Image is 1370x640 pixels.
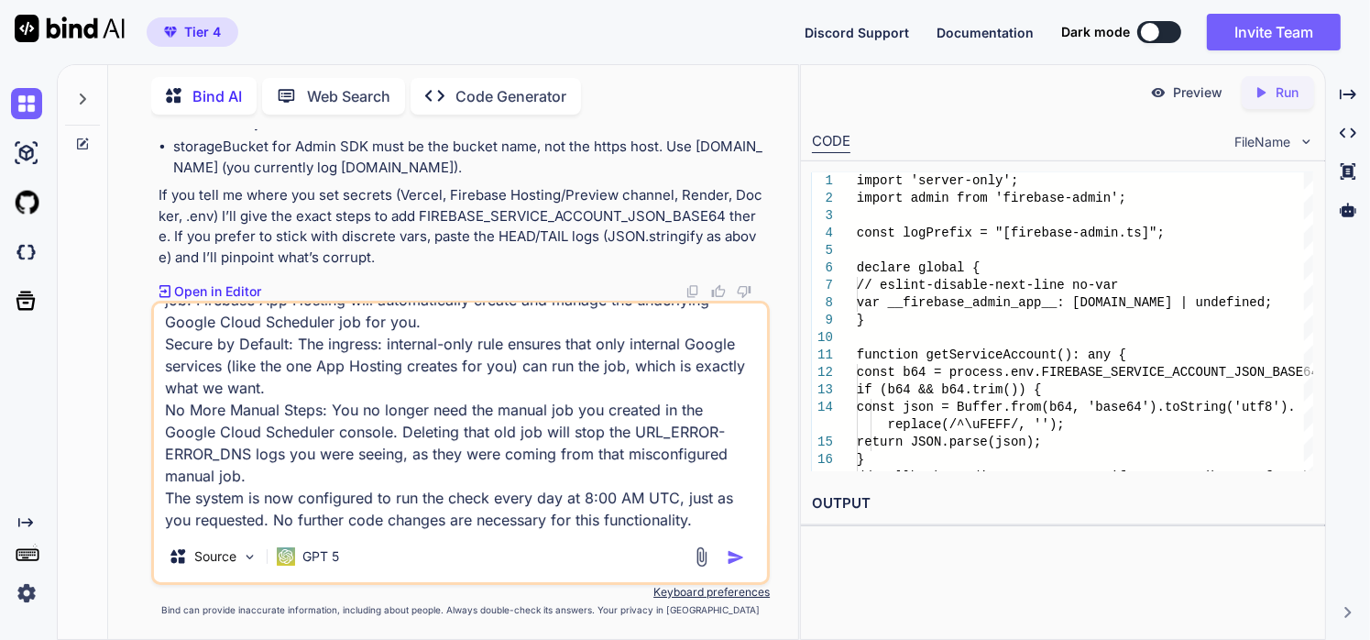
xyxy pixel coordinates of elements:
[147,17,238,47] button: premiumTier 4
[302,547,339,566] p: GPT 5
[812,381,833,399] div: 13
[11,578,42,609] img: settings
[1207,14,1341,50] button: Invite Team
[11,138,42,169] img: ai-studio
[812,312,833,329] div: 9
[151,585,771,600] p: Keyboard preferences
[857,400,1211,414] span: const json = Buffer.from(b64, 'base64').toStri
[857,452,864,467] span: }
[812,131,850,153] div: CODE
[727,548,745,567] img: icon
[173,137,767,178] li: storageBucket for Admin SDK must be the bucket name, not the https host. Use [DOMAIN_NAME] (you c...
[812,294,833,312] div: 8
[805,23,909,42] button: Discord Support
[812,329,833,347] div: 10
[1235,133,1291,151] span: FileName
[857,469,1226,484] span: // Fallback to discrete env vars if you must (bu
[812,364,833,381] div: 12
[164,27,177,38] img: premium
[812,399,833,416] div: 14
[857,173,1018,188] span: import 'server-only';
[857,365,1226,380] span: const b64 = process.env.FIREBASE_SERVICE_ACCOUNT
[1150,84,1167,101] img: preview
[812,451,833,469] div: 16
[194,547,236,566] p: Source
[857,295,1226,310] span: var __firebase_admin_app__: [DOMAIN_NAME] | unde
[857,191,1126,205] span: import admin from 'firebase-admin';
[812,277,833,294] div: 7
[1277,83,1299,102] p: Run
[685,284,700,299] img: copy
[691,546,712,568] img: attachment
[159,185,767,268] p: If you tell me where you set secrets (Vercel, Firebase Hosting/Preview channel, Render, Docker, ....
[11,88,42,119] img: chat
[888,417,1065,432] span: replace(/^\uFEFF/, '');
[11,187,42,218] img: githubLight
[801,482,1324,525] h2: OUTPUT
[812,434,833,451] div: 15
[1227,365,1327,380] span: _JSON_BASE64;
[937,23,1034,42] button: Documentation
[307,85,390,107] p: Web Search
[857,278,1119,292] span: // eslint-disable-next-line no-var
[1174,83,1223,102] p: Preview
[192,85,242,107] p: Bind AI
[455,85,566,107] p: Code Generator
[812,469,833,486] div: 17
[1299,134,1314,149] img: chevron down
[11,237,42,268] img: darkCloudIdeIcon
[184,23,221,41] span: Tier 4
[812,190,833,207] div: 2
[812,242,833,259] div: 5
[15,15,125,42] img: Bind AI
[857,226,1165,240] span: const logPrefix = "[firebase-admin.ts]";
[857,382,1042,397] span: if (b64 && b64.trim()) {
[805,25,909,40] span: Discord Support
[277,547,295,566] img: GPT 5
[242,549,258,565] img: Pick Models
[857,260,980,275] span: declare global {
[151,603,771,617] p: Bind can provide inaccurate information, including about people. Always double-check its answers....
[812,347,833,364] div: 11
[737,284,751,299] img: dislike
[154,303,768,531] textarea: is this correct??? Yes, I am absolutely sure we are all set. Thank you for asking for the confirm...
[1227,295,1273,310] span: fined;
[857,348,1126,362] span: function getServiceAccount(): any {
[1061,23,1130,41] span: Dark mode
[812,225,833,242] div: 4
[812,172,833,190] div: 1
[937,25,1034,40] span: Documentation
[857,435,1042,449] span: return JSON.parse(json);
[1227,469,1320,484] span: t prefer the
[1211,400,1296,414] span: ng('utf8').
[711,284,726,299] img: like
[174,282,261,301] p: Open in Editor
[857,313,864,327] span: }
[812,259,833,277] div: 6
[812,207,833,225] div: 3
